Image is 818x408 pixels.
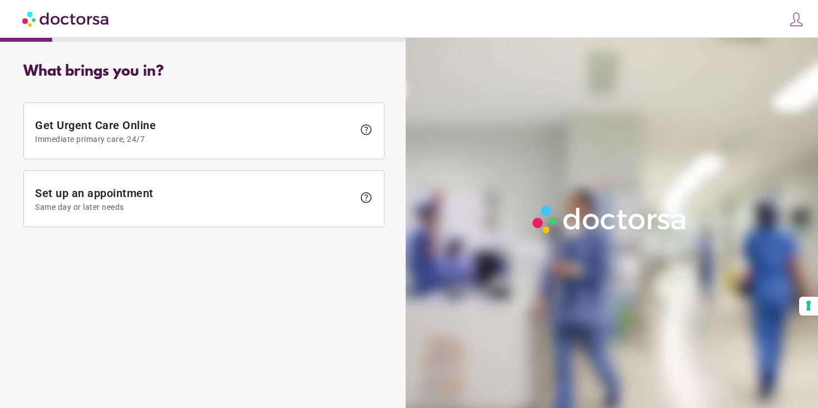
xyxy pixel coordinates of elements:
[35,203,354,212] span: Same day or later needs
[359,123,373,136] span: help
[359,191,373,204] span: help
[789,12,804,27] img: icons8-customer-100.png
[35,135,354,144] span: Immediate primary care, 24/7
[22,6,110,31] img: Doctorsa.com
[23,63,385,80] div: What brings you in?
[799,297,818,316] button: Your consent preferences for tracking technologies
[528,201,692,238] img: Logo-Doctorsa-trans-White-partial-flat.png
[35,119,354,144] span: Get Urgent Care Online
[35,186,354,212] span: Set up an appointment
